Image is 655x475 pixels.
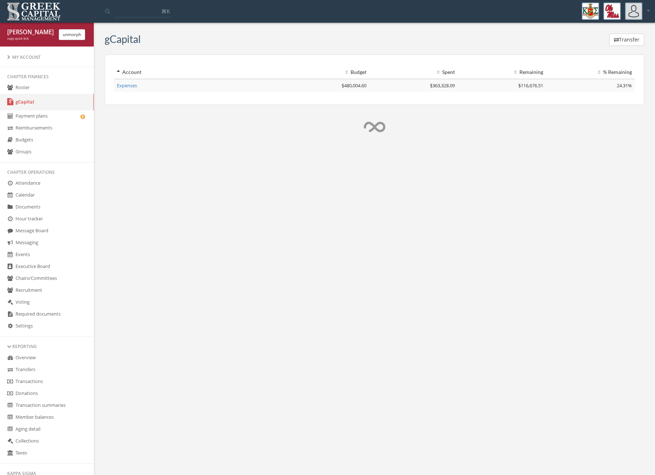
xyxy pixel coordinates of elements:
button: unmorph [59,29,85,40]
div: copy quick link [7,36,53,41]
a: Expenses [117,82,137,89]
span: 24.31% [617,82,632,89]
h3: gCapital [105,34,141,45]
div: Account [117,69,278,76]
div: [PERSON_NAME] [PERSON_NAME] [7,28,53,36]
div: % Remaining [549,69,632,76]
div: Reporting [7,343,87,349]
button: Transfer [609,34,644,46]
div: Spent [372,69,455,76]
span: $480,004.60 [342,82,366,89]
span: $363,328.09 [430,82,455,89]
div: Remaining [461,69,543,76]
span: $116,676.51 [518,82,543,89]
span: ⌘K [161,8,170,15]
div: Budget [283,69,366,76]
div: My Account [7,54,87,60]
